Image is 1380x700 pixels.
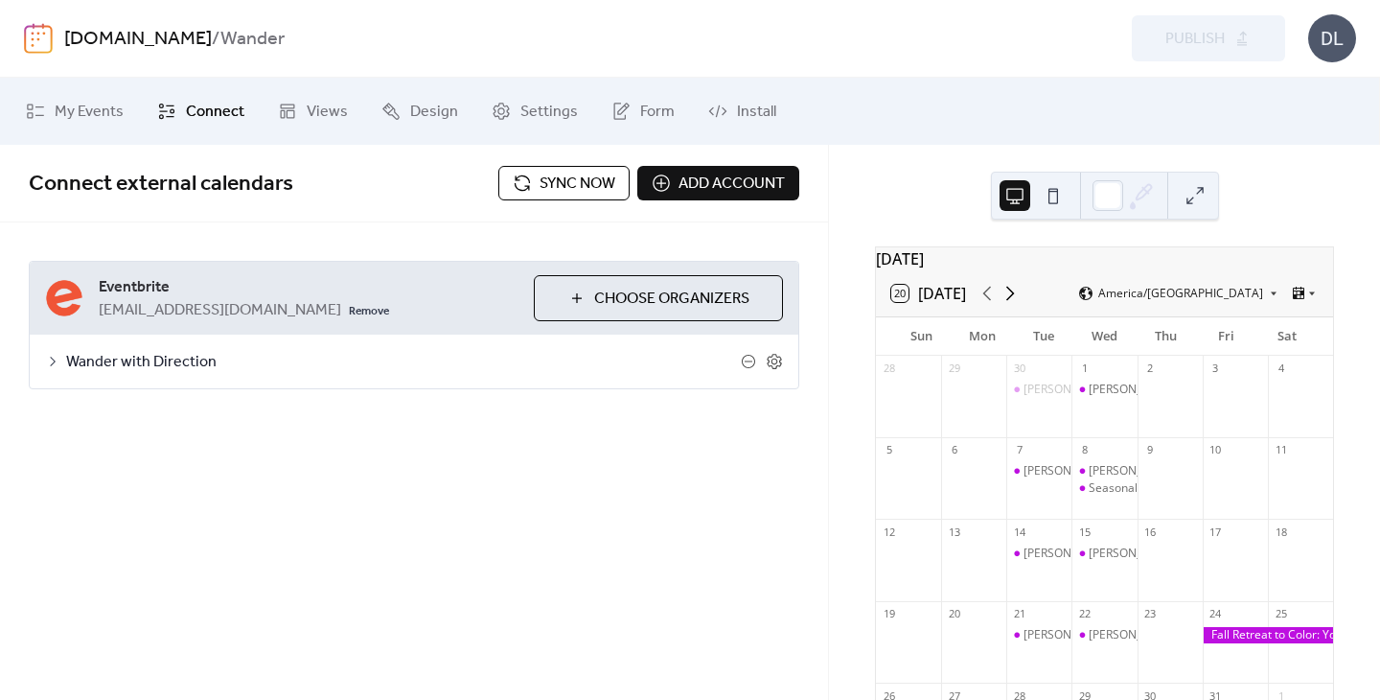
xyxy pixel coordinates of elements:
span: America/[GEOGRAPHIC_DATA] [1098,288,1263,299]
div: Lake Ann Community Yoga - Vin/Yin Yoga Wednesday at 6 PM [1071,382,1137,398]
span: Sync now [540,173,615,196]
div: 9 [1143,443,1158,457]
div: 15 [1077,525,1092,539]
div: 10 [1208,443,1223,457]
div: Lake Ann Community Yoga - Vin/Yin Yoga Tuesdays at 9 AM [1006,546,1071,562]
div: 18 [1274,525,1288,539]
div: 14 [1012,525,1026,539]
a: Connect [143,85,259,137]
div: 28 [882,362,896,376]
div: 20 [947,607,961,621]
button: Add account [637,166,799,200]
span: Remove [349,304,389,319]
div: 21 [1012,607,1026,621]
div: Fri [1196,317,1257,356]
span: Connect external calendars [29,163,293,205]
a: Settings [477,85,592,137]
a: Design [367,85,472,137]
div: Lake Ann Community Yoga - Vin/Yin Yoga Wednesday at 6 PM [1071,546,1137,562]
span: Settings [520,101,578,124]
div: Seasonal Harmony Sound Bath [1071,480,1137,497]
div: 29 [947,362,961,376]
a: Views [264,85,362,137]
div: Lake Ann Community Yoga - Vin/Yin Yoga Tuesdays at 9 AM [1006,627,1071,643]
div: Thu [1135,317,1196,356]
button: Choose Organizers [534,275,783,321]
img: eventbrite [45,279,83,317]
span: Design [410,101,458,124]
div: Lake Ann Community Yoga - Vin/Yin Yoga Wednesday at 6 PM [1071,627,1137,643]
span: Choose Organizers [594,288,749,311]
span: My Events [55,101,124,124]
div: Sat [1256,317,1318,356]
div: 5 [882,443,896,457]
div: 8 [1077,443,1092,457]
div: 3 [1208,362,1223,376]
span: Connect [186,101,244,124]
div: Lake Ann Community Yoga - Vin/Yin Yoga Tuesdays at 9 AM [1006,463,1071,479]
div: 23 [1143,607,1158,621]
div: 12 [882,525,896,539]
div: 17 [1208,525,1223,539]
div: 13 [947,525,961,539]
div: 16 [1143,525,1158,539]
div: 22 [1077,607,1092,621]
span: Add account [678,173,785,196]
div: DL [1308,14,1356,62]
div: 19 [882,607,896,621]
b: / [212,21,220,58]
span: Wander with Direction [66,351,741,374]
div: Lake Ann Community Yoga - Vin/Yin Yoga Wednesday at 6 PM [1071,463,1137,479]
span: Eventbrite [99,276,518,299]
div: Wed [1074,317,1136,356]
div: [DATE] [876,247,1333,270]
a: Install [694,85,791,137]
div: 30 [1012,362,1026,376]
a: Form [597,85,689,137]
div: 6 [947,443,961,457]
div: Mon [953,317,1014,356]
div: 24 [1208,607,1223,621]
div: Tue [1013,317,1074,356]
button: 20[DATE] [885,280,973,307]
div: Seasonal Harmony Sound Bath [1089,480,1254,497]
b: Wander [220,21,285,58]
span: Form [640,101,675,124]
div: Fall Retreat to Color: Yoga, Art, and the Great Outdoors [1203,627,1333,643]
span: Views [307,101,348,124]
span: [EMAIL_ADDRESS][DOMAIN_NAME] [99,299,341,322]
button: Sync now [498,166,630,200]
div: 7 [1012,443,1026,457]
img: logo [24,23,53,54]
div: 1 [1077,362,1092,376]
div: 25 [1274,607,1288,621]
div: 2 [1143,362,1158,376]
a: My Events [11,85,138,137]
a: [DOMAIN_NAME] [64,21,212,58]
div: Sun [891,317,953,356]
div: Lake Ann Community Yoga - Vin/Yin Yoga Tuesdays at 9 AM [1006,382,1071,398]
span: Install [737,101,776,124]
div: 4 [1274,362,1288,376]
div: 11 [1274,443,1288,457]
